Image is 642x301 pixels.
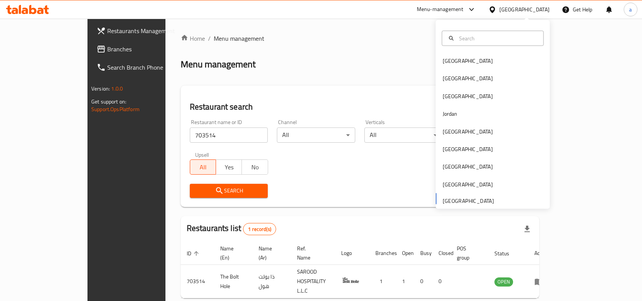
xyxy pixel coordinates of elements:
span: Restaurants Management [107,26,189,35]
span: 1.0.0 [111,84,123,94]
div: Menu [534,277,548,286]
div: [GEOGRAPHIC_DATA] [443,145,493,153]
button: Search [190,184,268,198]
span: Yes [219,162,239,173]
span: Get support on: [91,97,126,107]
span: Name (En) [220,244,243,262]
div: [GEOGRAPHIC_DATA] [443,74,493,83]
div: [GEOGRAPHIC_DATA] [499,5,550,14]
button: All [190,159,216,175]
a: Search Branch Phone [91,58,195,76]
div: [GEOGRAPHIC_DATA] [443,92,493,100]
div: Jordan [443,110,458,118]
div: Menu-management [417,5,464,14]
label: Upsell [195,152,209,157]
input: Search [456,34,539,42]
span: Branches [107,45,189,54]
div: [GEOGRAPHIC_DATA] [443,127,493,135]
span: All [193,162,213,173]
span: Status [494,249,519,258]
th: Action [528,242,555,265]
div: All [364,127,443,143]
td: 0 [432,265,451,298]
td: 1 [369,265,396,298]
div: Export file [518,220,536,238]
span: ID [187,249,201,258]
span: 1 record(s) [243,226,276,233]
span: No [245,162,265,173]
table: enhanced table [181,242,555,298]
td: The Bolt Hole [214,265,253,298]
div: OPEN [494,277,513,287]
td: SAROOD HOSPITALITY L.L.C [291,265,335,298]
a: Support.OpsPlatform [91,104,140,114]
th: Branches [369,242,396,265]
span: OPEN [494,277,513,286]
td: ذا بولت هول [253,265,291,298]
div: [GEOGRAPHIC_DATA] [443,180,493,188]
span: Name (Ar) [259,244,282,262]
span: Search [196,186,262,196]
span: Version: [91,84,110,94]
a: Restaurants Management [91,22,195,40]
span: Search Branch Phone [107,63,189,72]
td: 0 [414,265,432,298]
button: Yes [216,159,242,175]
td: 703514 [181,265,214,298]
a: Branches [91,40,195,58]
span: Ref. Name [297,244,326,262]
th: Busy [414,242,432,265]
div: All [277,127,355,143]
div: Total records count [243,223,276,235]
img: The Bolt Hole [341,271,360,290]
td: 1 [396,265,414,298]
th: Closed [432,242,451,265]
h2: Restaurant search [190,101,530,113]
div: [GEOGRAPHIC_DATA] [443,57,493,65]
th: Open [396,242,414,265]
button: No [242,159,268,175]
nav: breadcrumb [181,34,539,43]
input: Search for restaurant name or ID.. [190,127,268,143]
li: / [208,34,211,43]
h2: Menu management [181,58,256,70]
div: [GEOGRAPHIC_DATA] [443,162,493,171]
th: Logo [335,242,369,265]
span: a [629,5,632,14]
h2: Restaurants list [187,223,276,235]
span: Menu management [214,34,264,43]
span: POS group [457,244,479,262]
